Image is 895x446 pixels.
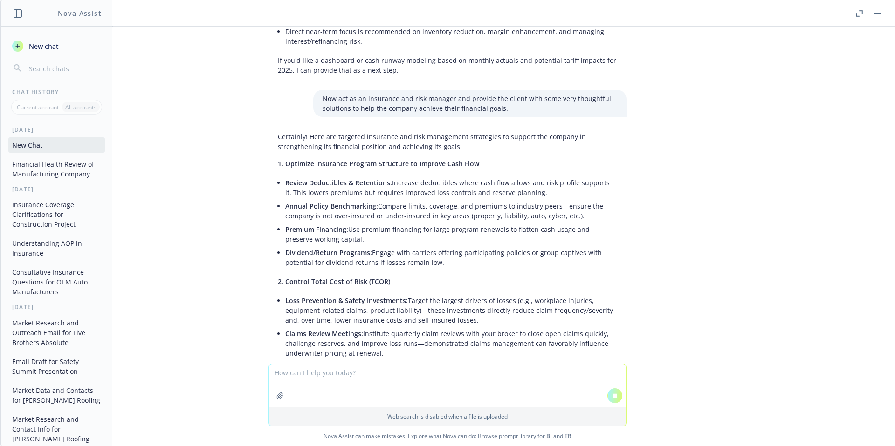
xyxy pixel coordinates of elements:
[285,294,617,327] li: Target the largest drivers of losses (e.g., workplace injuries, equipment-related claims, product...
[8,354,105,379] button: Email Draft for Safety Summit Presentation
[285,25,617,48] li: Direct near-term focus is recommended on inventory reduction, margin enhancement, and managing in...
[8,156,105,182] button: Financial Health Review of Manufacturing Company
[1,88,112,96] div: Chat History
[278,55,617,75] p: If you'd like a dashboard or cash runway modeling based on monthly actuals and potential tariff i...
[546,432,552,440] a: BI
[27,41,59,51] span: New chat
[275,412,620,420] p: Web search is disabled when a file is uploaded
[278,159,479,168] span: 1. Optimize Insurance Program Structure to Improve Cash Flow
[1,185,112,193] div: [DATE]
[285,246,617,269] li: Engage with carriers offering participating policies or group captives with potential for dividen...
[285,199,617,223] li: Compare limits, coverage, and premiums to industry peers—ensure the company is not over-insured o...
[285,248,372,257] span: Dividend/Return Programs:
[285,178,392,187] span: Review Deductibles & Retentions:
[278,277,390,286] span: 2. Control Total Cost of Risk (TCOR)
[8,264,105,299] button: Consultative Insurance Questions for OEM Auto Manufacturers
[285,202,378,210] span: Annual Policy Benchmarking:
[17,103,59,111] p: Current account
[8,383,105,408] button: Market Data and Contacts for [PERSON_NAME] Roofing
[8,315,105,350] button: Market Research and Outreach Email for Five Brothers Absolute
[285,362,372,371] span: Subrogation and Recovery:
[8,137,105,153] button: New Chat
[285,329,363,338] span: Claims Review Meetings:
[285,327,617,360] li: Institute quarterly claim reviews with your broker to close open claims quickly, challenge reserv...
[8,38,105,54] button: New chat
[65,103,96,111] p: All accounts
[278,132,617,151] p: Certainly! Here are targeted insurance and risk management strategies to support the company in s...
[58,8,102,18] h1: Nova Assist
[285,360,617,383] li: Work with legal and claims partners to aggressively pursue third-party recoveries, especially for...
[1,303,112,311] div: [DATE]
[565,432,571,440] a: TR
[285,296,408,305] span: Loss Prevention & Safety Investments:
[8,236,105,261] button: Understanding AOP in Insurance
[285,223,617,246] li: Use premium financing for large program renewals to flatten cash usage and preserve working capital.
[8,197,105,232] button: Insurance Coverage Clarifications for Construction Project
[1,126,112,134] div: [DATE]
[323,94,617,113] p: Now act as an insurance and risk manager and provide the client with some very thoughtful solutio...
[27,62,101,75] input: Search chats
[285,225,348,234] span: Premium Financing:
[285,176,617,199] li: Increase deductibles where cash flow allows and risk profile supports it. This lowers premiums bu...
[4,426,891,446] span: Nova Assist can make mistakes. Explore what Nova can do: Browse prompt library for and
